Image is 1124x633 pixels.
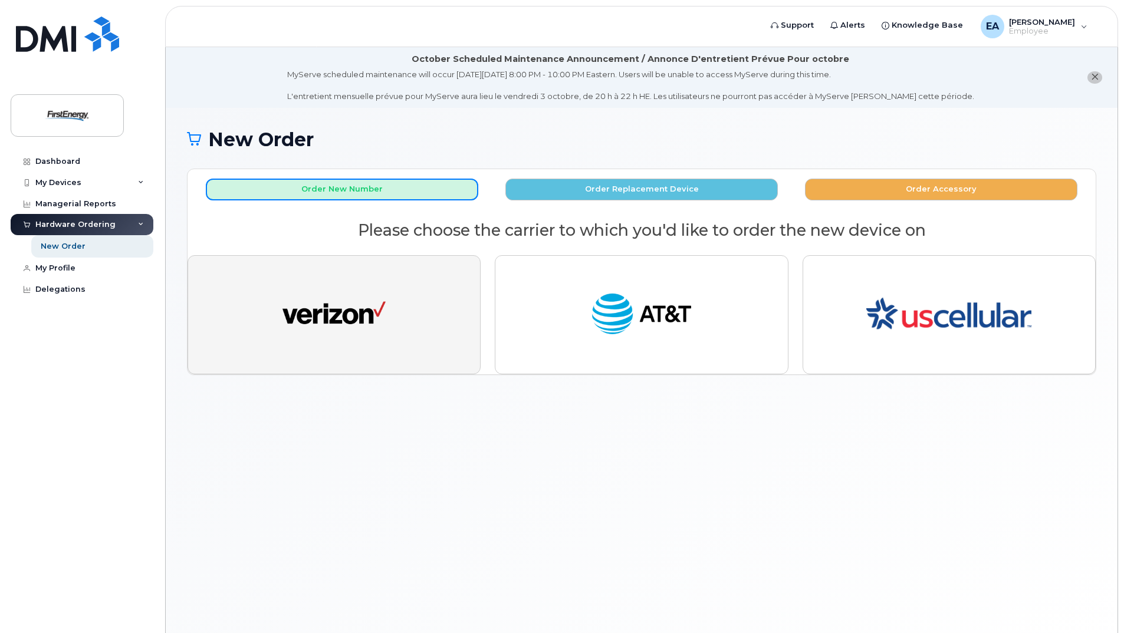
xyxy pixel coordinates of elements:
button: Order Replacement Device [505,179,778,200]
button: Order New Number [206,179,478,200]
h1: New Order [187,129,1096,150]
img: us-53c3169632288c49726f5d6ca51166ebf3163dd413c8a1bd00aedf0ff3a7123e.png [866,265,1031,364]
div: October Scheduled Maintenance Announcement / Annonce D'entretient Prévue Pour octobre [412,53,849,65]
img: verizon-ab2890fd1dd4a6c9cf5f392cd2db4626a3dae38ee8226e09bcb5c993c4c79f81.png [282,288,386,341]
button: Order Accessory [805,179,1077,200]
iframe: Messenger Launcher [1073,582,1115,624]
button: close notification [1087,71,1102,84]
img: at_t-fb3d24644a45acc70fc72cc47ce214d34099dfd970ee3ae2334e4251f9d920fd.png [590,288,693,341]
h2: Please choose the carrier to which you'd like to order the new device on [188,222,1096,239]
div: MyServe scheduled maintenance will occur [DATE][DATE] 8:00 PM - 10:00 PM Eastern. Users will be u... [287,69,974,102]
